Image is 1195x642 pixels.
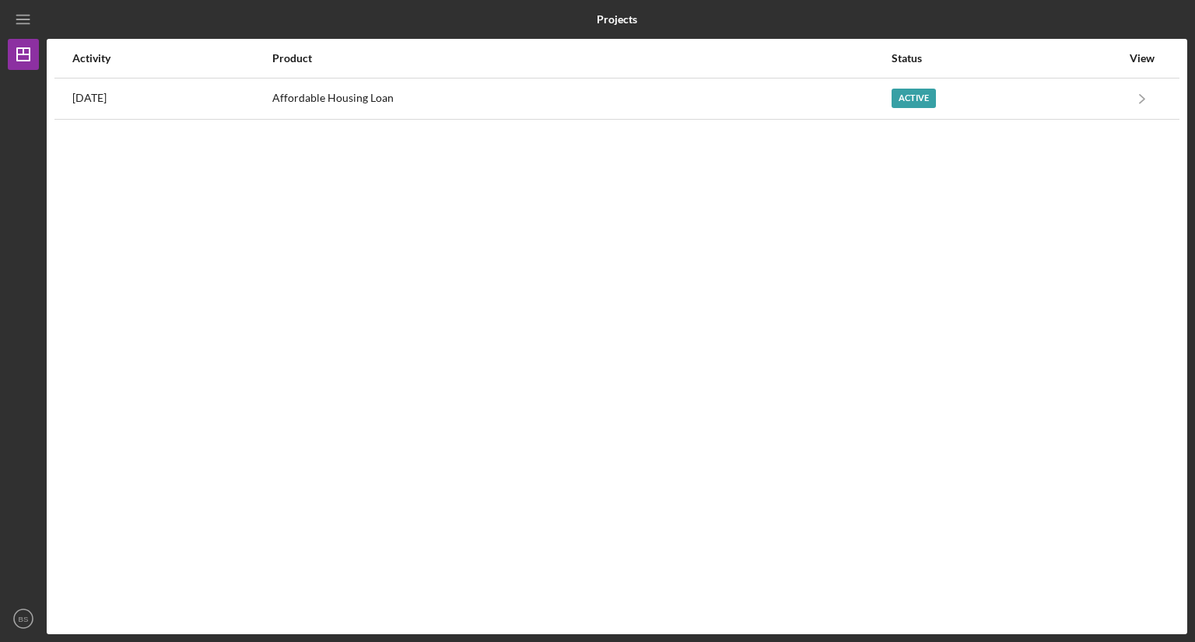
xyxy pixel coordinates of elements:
div: Product [272,52,890,65]
b: Projects [597,13,637,26]
time: 2025-06-02 04:34 [72,92,107,104]
button: BS [8,603,39,634]
text: BS [19,615,29,623]
div: Activity [72,52,271,65]
div: Status [892,52,1121,65]
div: Active [892,89,936,108]
div: View [1123,52,1162,65]
div: Affordable Housing Loan [272,79,890,118]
